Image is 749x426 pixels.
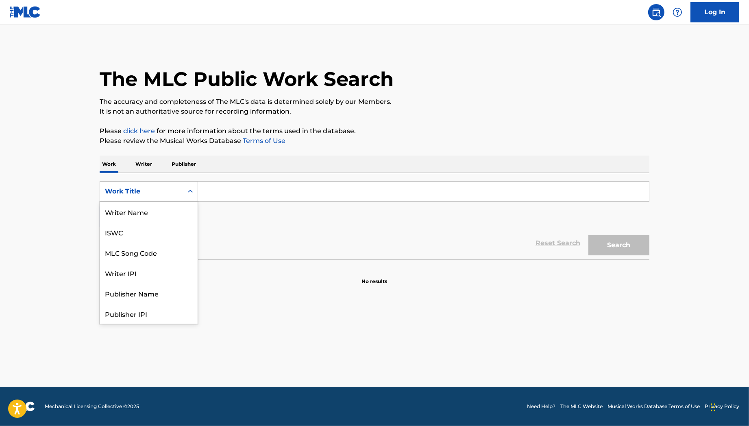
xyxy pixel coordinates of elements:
[100,202,198,222] div: Writer Name
[362,268,388,285] p: No results
[708,387,749,426] iframe: Chat Widget
[100,263,198,283] div: Writer IPI
[607,403,700,410] a: Musical Works Database Terms of Use
[711,395,716,419] div: Drag
[690,2,739,22] a: Log In
[648,4,664,20] a: Public Search
[100,222,198,242] div: ISWC
[10,402,35,411] img: logo
[705,403,739,410] a: Privacy Policy
[673,7,682,17] img: help
[651,7,661,17] img: search
[100,67,394,91] h1: The MLC Public Work Search
[100,97,649,107] p: The accuracy and completeness of The MLC's data is determined solely by our Members.
[100,107,649,116] p: It is not an authoritative source for recording information.
[105,187,178,196] div: Work Title
[100,156,118,173] p: Work
[100,181,649,259] form: Search Form
[100,126,649,136] p: Please for more information about the terms used in the database.
[169,156,198,173] p: Publisher
[560,403,603,410] a: The MLC Website
[133,156,155,173] p: Writer
[669,4,686,20] div: Help
[100,283,198,303] div: Publisher Name
[10,6,41,18] img: MLC Logo
[527,403,555,410] a: Need Help?
[100,303,198,324] div: Publisher IPI
[123,127,155,135] a: click here
[45,403,139,410] span: Mechanical Licensing Collective © 2025
[100,242,198,263] div: MLC Song Code
[100,136,649,146] p: Please review the Musical Works Database
[241,137,285,145] a: Terms of Use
